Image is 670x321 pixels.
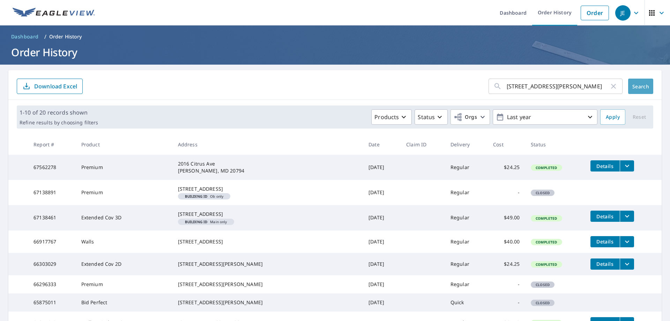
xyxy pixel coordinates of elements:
td: Regular [445,253,487,275]
th: Product [76,134,172,155]
h1: Order History [8,45,662,59]
span: Closed [531,190,554,195]
td: Regular [445,275,487,293]
span: Details [595,261,616,267]
td: 67562278 [28,155,75,180]
th: Report # [28,134,75,155]
td: [DATE] [363,231,401,253]
th: Claim ID [401,134,445,155]
td: Regular [445,180,487,205]
button: Products [371,109,412,125]
th: Date [363,134,401,155]
button: filesDropdownBtn-67562278 [620,160,634,172]
button: detailsBtn-67562278 [590,160,620,172]
a: Dashboard [8,31,42,42]
div: [STREET_ADDRESS][PERSON_NAME] [178,299,358,306]
td: $24.25 [487,155,525,180]
button: Download Excel [17,79,83,94]
span: Details [595,163,616,169]
th: Address [172,134,363,155]
td: Extended Cov 2D [76,253,172,275]
td: Regular [445,231,487,253]
span: Completed [531,165,561,170]
div: 2016 Citrus Ave [PERSON_NAME], MD 20794 [178,160,358,174]
td: - [487,180,525,205]
button: filesDropdownBtn-66303029 [620,258,634,270]
button: filesDropdownBtn-66917767 [620,236,634,247]
td: Walls [76,231,172,253]
td: Premium [76,155,172,180]
span: Details [595,213,616,220]
div: [STREET_ADDRESS][PERSON_NAME] [178,261,358,268]
span: Completed [531,216,561,221]
td: Premium [76,275,172,293]
div: [STREET_ADDRESS][PERSON_NAME] [178,281,358,288]
button: Last year [493,109,597,125]
td: $40.00 [487,231,525,253]
td: [DATE] [363,275,401,293]
td: - [487,293,525,312]
p: Order History [49,33,82,40]
span: Completed [531,262,561,267]
th: Cost [487,134,525,155]
td: 67138891 [28,180,75,205]
div: [STREET_ADDRESS] [178,238,358,245]
span: Completed [531,240,561,245]
td: $24.25 [487,253,525,275]
p: Last year [504,111,586,123]
p: Download Excel [34,82,77,90]
td: Extended Cov 3D [76,205,172,230]
em: Building ID [185,220,208,224]
span: Main only [181,220,231,224]
td: Bid Perfect [76,293,172,312]
img: EV Logo [13,8,95,18]
span: Closed [531,300,554,305]
button: Search [628,79,653,94]
th: Status [525,134,585,155]
td: Regular [445,205,487,230]
span: Orgs [454,113,477,122]
button: Apply [600,109,625,125]
nav: breadcrumb [8,31,662,42]
div: [STREET_ADDRESS] [178,211,358,218]
div: [STREET_ADDRESS] [178,185,358,192]
div: JE [615,5,631,21]
p: Products [374,113,399,121]
td: Premium [76,180,172,205]
span: Closed [531,282,554,287]
p: 1-10 of 20 records shown [20,108,98,117]
td: [DATE] [363,155,401,180]
span: Search [634,83,648,90]
td: 65875011 [28,293,75,312]
button: detailsBtn-66303029 [590,258,620,270]
td: 66296333 [28,275,75,293]
li: / [44,32,46,41]
td: 66917767 [28,231,75,253]
button: detailsBtn-67138461 [590,211,620,222]
td: [DATE] [363,293,401,312]
a: Order [581,6,609,20]
td: 67138461 [28,205,75,230]
td: $49.00 [487,205,525,230]
span: Apply [606,113,620,122]
p: Status [418,113,435,121]
input: Address, Report #, Claim ID, etc. [507,76,609,96]
span: Details [595,238,616,245]
p: Refine results by choosing filters [20,119,98,126]
td: Quick [445,293,487,312]
td: 66303029 [28,253,75,275]
button: detailsBtn-66917767 [590,236,620,247]
button: Status [415,109,448,125]
th: Delivery [445,134,487,155]
td: - [487,275,525,293]
td: [DATE] [363,180,401,205]
button: filesDropdownBtn-67138461 [620,211,634,222]
span: Ob only [181,195,228,198]
button: Orgs [451,109,490,125]
td: [DATE] [363,205,401,230]
em: Building ID [185,195,208,198]
td: Regular [445,155,487,180]
span: Dashboard [11,33,39,40]
td: [DATE] [363,253,401,275]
